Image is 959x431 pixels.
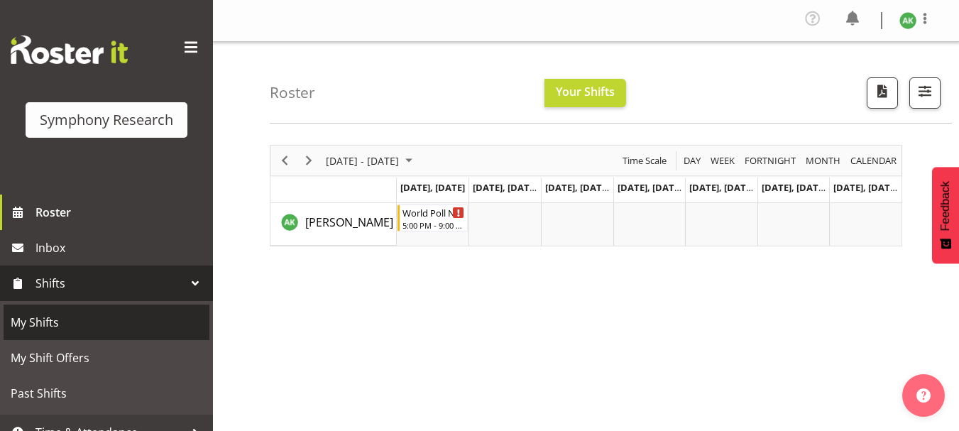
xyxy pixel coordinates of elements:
[804,152,843,170] button: Timeline Month
[545,181,610,194] span: [DATE], [DATE]
[35,202,206,223] span: Roster
[11,383,202,404] span: Past Shifts
[932,167,959,263] button: Feedback - Show survey
[398,204,468,231] div: Amit Kumar"s event - World Poll NZ Weekdays Begin From Monday, September 8, 2025 at 5:00:00 PM GM...
[305,214,393,231] a: [PERSON_NAME]
[40,109,173,131] div: Symphony Research
[762,181,826,194] span: [DATE], [DATE]
[743,152,797,170] span: Fortnight
[916,388,931,403] img: help-xxl-2.png
[804,152,842,170] span: Month
[35,237,206,258] span: Inbox
[270,84,315,101] h4: Roster
[270,203,397,246] td: Amit Kumar resource
[833,181,898,194] span: [DATE], [DATE]
[273,146,297,175] div: Previous
[939,181,952,231] span: Feedback
[708,152,738,170] button: Timeline Week
[35,273,185,294] span: Shifts
[324,152,400,170] span: [DATE] - [DATE]
[709,152,736,170] span: Week
[324,152,419,170] button: September 08 - 14, 2025
[4,340,209,376] a: My Shift Offers
[473,181,537,194] span: [DATE], [DATE]
[402,219,465,231] div: 5:00 PM - 9:00 PM
[4,305,209,340] a: My Shifts
[11,312,202,333] span: My Shifts
[275,152,295,170] button: Previous
[270,145,902,246] div: Timeline Week of September 8, 2025
[300,152,319,170] button: Next
[11,36,128,64] img: Rosterit website logo
[848,152,899,170] button: Month
[544,79,626,107] button: Your Shifts
[618,181,682,194] span: [DATE], [DATE]
[620,152,669,170] button: Time Scale
[556,84,615,99] span: Your Shifts
[742,152,799,170] button: Fortnight
[899,12,916,29] img: amit-kumar11606.jpg
[682,152,702,170] span: Day
[11,347,202,369] span: My Shift Offers
[397,203,902,246] table: Timeline Week of September 8, 2025
[297,146,321,175] div: Next
[621,152,668,170] span: Time Scale
[681,152,703,170] button: Timeline Day
[402,205,465,219] div: World Poll NZ Weekdays
[689,181,754,194] span: [DATE], [DATE]
[400,181,465,194] span: [DATE], [DATE]
[4,376,209,411] a: Past Shifts
[305,214,393,230] span: [PERSON_NAME]
[849,152,898,170] span: calendar
[909,77,941,109] button: Filter Shifts
[867,77,898,109] button: Download a PDF of the roster according to the set date range.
